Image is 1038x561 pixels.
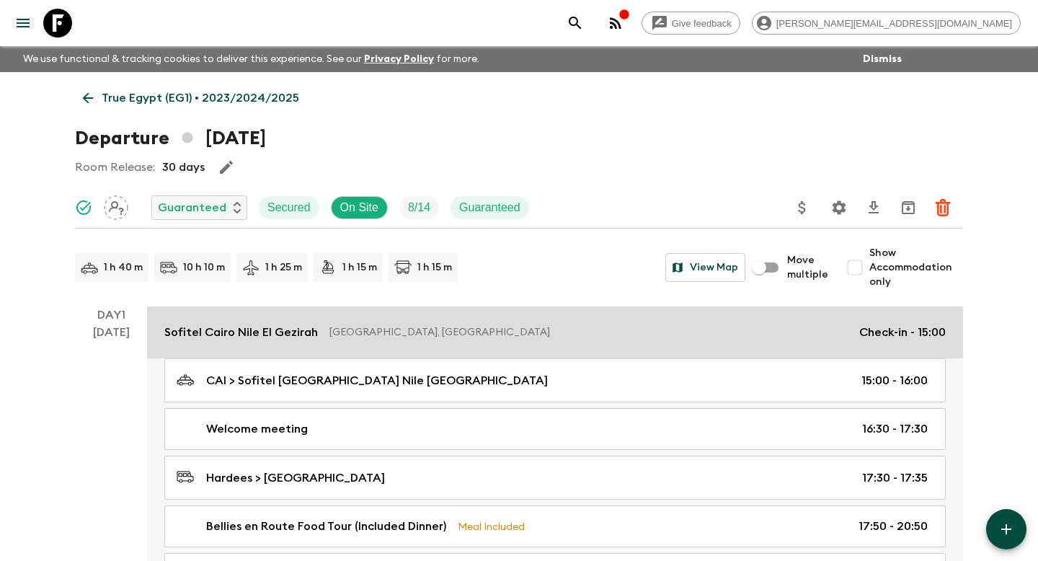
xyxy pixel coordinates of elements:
[164,324,318,341] p: Sofitel Cairo Nile El Gezirah
[9,9,37,37] button: menu
[561,9,590,37] button: search adventures
[265,260,302,275] p: 1 h 25 m
[206,372,548,389] p: CAI > Sofitel [GEOGRAPHIC_DATA] Nile [GEOGRAPHIC_DATA]
[859,518,928,535] p: 17:50 - 20:50
[17,46,485,72] p: We use functional & tracking cookies to deliver this experience. See our for more.
[862,469,928,487] p: 17:30 - 17:35
[164,505,946,547] a: Bellies en Route Food Tour (Included Dinner)Meal Included17:50 - 20:50
[164,408,946,450] a: Welcome meeting16:30 - 17:30
[164,358,946,402] a: CAI > Sofitel [GEOGRAPHIC_DATA] Nile [GEOGRAPHIC_DATA]15:00 - 16:00
[147,306,963,358] a: Sofitel Cairo Nile El Gezirah[GEOGRAPHIC_DATA], [GEOGRAPHIC_DATA]Check-in - 15:00
[102,89,299,107] p: True Egypt (EG1) • 2023/2024/2025
[342,260,377,275] p: 1 h 15 m
[642,12,740,35] a: Give feedback
[417,260,452,275] p: 1 h 15 m
[75,124,266,153] h1: Departure [DATE]
[183,260,225,275] p: 10 h 10 m
[206,518,446,535] p: Bellies en Route Food Tour (Included Dinner)
[75,306,147,324] p: Day 1
[340,199,378,216] p: On Site
[665,253,745,282] button: View Map
[408,199,430,216] p: 8 / 14
[768,18,1020,29] span: [PERSON_NAME][EMAIL_ADDRESS][DOMAIN_NAME]
[399,196,439,219] div: Trip Fill
[859,193,888,222] button: Download CSV
[158,199,226,216] p: Guaranteed
[459,199,520,216] p: Guaranteed
[75,199,92,216] svg: Synced Successfully
[259,196,319,219] div: Secured
[825,193,853,222] button: Settings
[752,12,1021,35] div: [PERSON_NAME][EMAIL_ADDRESS][DOMAIN_NAME]
[787,253,829,282] span: Move multiple
[329,325,848,340] p: [GEOGRAPHIC_DATA], [GEOGRAPHIC_DATA]
[164,456,946,500] a: Hardees > [GEOGRAPHIC_DATA]17:30 - 17:35
[75,159,155,176] p: Room Release:
[104,200,128,211] span: Assign pack leader
[788,193,817,222] button: Update Price, Early Bird Discount and Costs
[458,518,525,534] p: Meal Included
[162,159,205,176] p: 30 days
[364,54,434,64] a: Privacy Policy
[859,324,946,341] p: Check-in - 15:00
[75,84,307,112] a: True Egypt (EG1) • 2023/2024/2025
[894,193,923,222] button: Archive (Completed, Cancelled or Unsynced Departures only)
[267,199,311,216] p: Secured
[206,420,308,438] p: Welcome meeting
[862,420,928,438] p: 16:30 - 17:30
[206,469,385,487] p: Hardees > [GEOGRAPHIC_DATA]
[664,18,740,29] span: Give feedback
[869,246,963,289] span: Show Accommodation only
[861,372,928,389] p: 15:00 - 16:00
[104,260,143,275] p: 1 h 40 m
[859,49,905,69] button: Dismiss
[331,196,388,219] div: On Site
[928,193,957,222] button: Delete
